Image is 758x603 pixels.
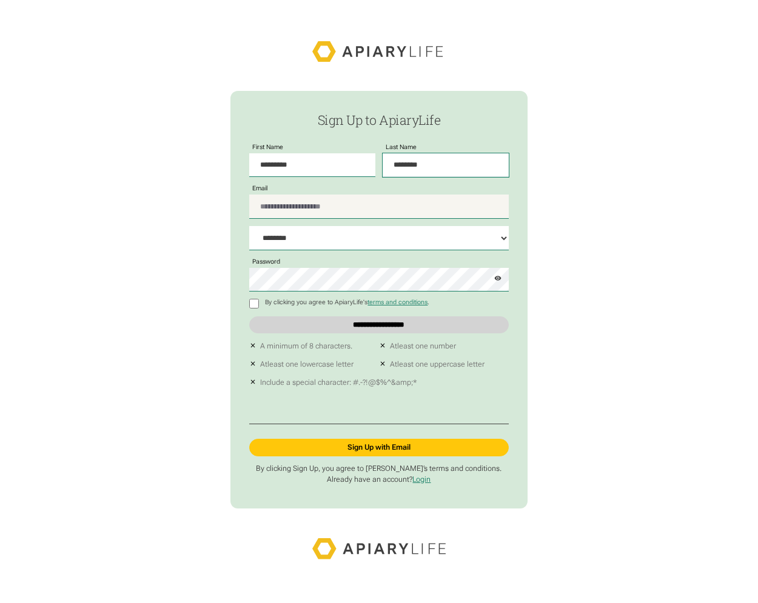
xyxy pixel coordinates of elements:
[249,144,286,150] label: First Name
[379,339,509,353] li: Atleast one number
[249,358,379,371] li: Atleast one lowercase letter
[249,258,283,265] label: Password
[249,113,509,128] h1: Sign Up to ApiaryLife
[379,358,509,371] li: Atleast one uppercase letter
[249,475,509,484] p: Already have an account?
[367,298,428,306] a: terms and conditions
[383,144,420,150] label: Last Name
[263,299,433,305] p: By clicking you agree to ApiaryLife's .
[412,475,431,484] a: Login
[249,339,379,353] li: A minimum of 8 characters.
[249,439,509,457] a: Sign Up with Email
[249,185,270,192] label: Email
[230,91,527,508] form: drw-sign-up-form
[249,464,509,473] p: By clicking Sign Up, you agree to [PERSON_NAME]’s terms and conditions.
[249,376,509,389] li: Include a special character: #.-?!@$%^&amp;*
